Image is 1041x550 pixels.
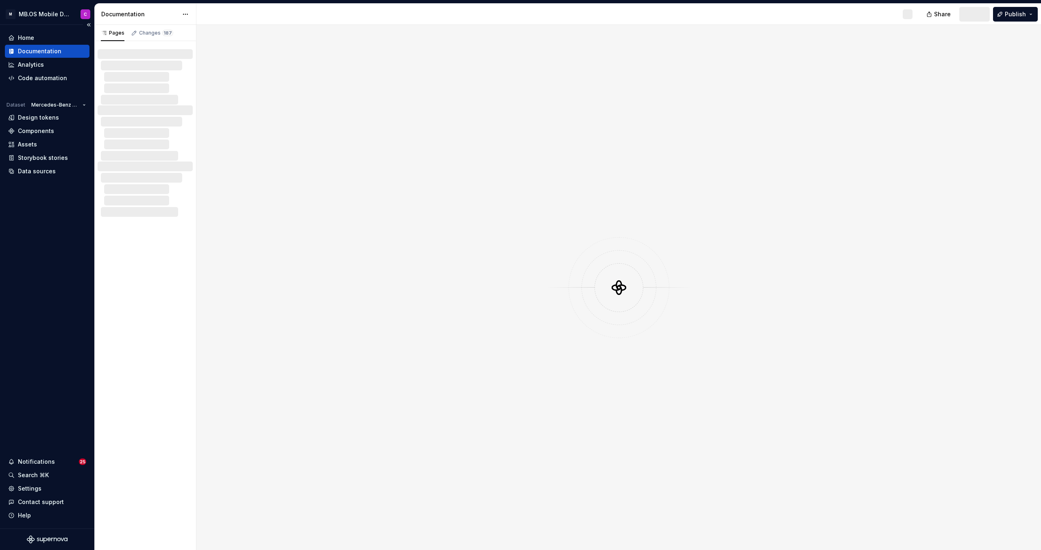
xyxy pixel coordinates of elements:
[18,154,68,162] div: Storybook stories
[18,485,41,493] div: Settings
[5,469,89,482] button: Search ⌘K
[5,58,89,71] a: Analytics
[18,113,59,122] div: Design tokens
[83,19,94,31] button: Collapse sidebar
[5,124,89,137] a: Components
[101,30,124,36] div: Pages
[18,127,54,135] div: Components
[5,482,89,495] a: Settings
[101,10,178,18] div: Documentation
[18,47,61,55] div: Documentation
[5,31,89,44] a: Home
[28,99,89,111] button: Mercedes-Benz 2.0
[18,61,44,69] div: Analytics
[27,535,68,543] svg: Supernova Logo
[993,7,1038,22] button: Publish
[5,509,89,522] button: Help
[7,102,25,108] div: Dataset
[162,30,173,36] span: 187
[139,30,173,36] div: Changes
[18,498,64,506] div: Contact support
[18,471,49,479] div: Search ⌘K
[18,458,55,466] div: Notifications
[2,5,93,23] button: MMB.OS Mobile Design SystemC
[5,72,89,85] a: Code automation
[18,74,67,82] div: Code automation
[18,34,34,42] div: Home
[79,458,86,465] span: 25
[18,511,31,519] div: Help
[1005,10,1026,18] span: Publish
[31,102,79,108] span: Mercedes-Benz 2.0
[19,10,71,18] div: MB.OS Mobile Design System
[5,111,89,124] a: Design tokens
[5,455,89,468] button: Notifications25
[5,45,89,58] a: Documentation
[5,495,89,509] button: Contact support
[18,167,56,175] div: Data sources
[84,11,87,17] div: C
[18,140,37,148] div: Assets
[5,138,89,151] a: Assets
[5,151,89,164] a: Storybook stories
[934,10,951,18] span: Share
[6,9,15,19] div: M
[922,7,956,22] button: Share
[5,165,89,178] a: Data sources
